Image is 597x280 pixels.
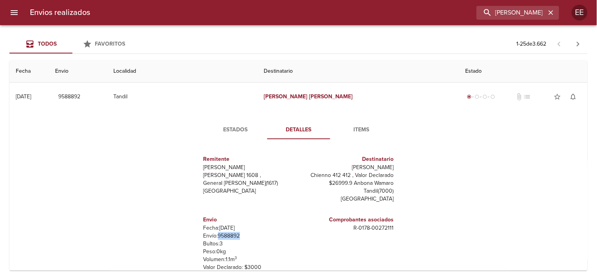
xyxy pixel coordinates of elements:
button: menu [5,3,24,22]
input: buscar [477,6,546,20]
span: Items [335,125,388,135]
p: 1 - 25 de 3.662 [517,40,547,48]
p: Peso: 0 kg [203,248,296,256]
td: Tandil [107,83,258,111]
h6: Remitente [203,155,296,164]
span: radio_button_unchecked [482,94,487,99]
th: Destinatario [257,60,459,83]
span: No tiene documentos adjuntos [516,93,523,101]
div: EE [572,5,588,20]
p: Valor Declarado: $ 3000 [203,263,296,271]
h6: Destinatario [302,155,394,164]
h6: Envios realizados [30,6,90,19]
h6: Envio [203,216,296,224]
button: Agregar a favoritos [550,89,566,105]
span: Todos [38,41,57,47]
span: 9588892 [58,92,80,102]
p: [PERSON_NAME] 1608 , [203,171,296,179]
p: Fecha: [DATE] [203,224,296,232]
button: 9588892 [55,90,83,104]
p: [PERSON_NAME] [203,164,296,171]
p: [GEOGRAPHIC_DATA] [203,187,296,195]
span: Pagina siguiente [569,35,588,53]
div: [DATE] [16,93,31,100]
div: Tabs Envios [9,35,135,53]
p: Bultos: 3 [203,240,296,248]
span: radio_button_unchecked [490,94,495,99]
p: Chienno 412 412 , Valor Declarado $26999.9 Anbona Wamaro [302,171,394,187]
span: Detalles [272,125,325,135]
span: Favoritos [95,41,126,47]
span: No tiene pedido asociado [523,93,531,101]
p: [GEOGRAPHIC_DATA] [302,195,394,203]
div: Tabs detalle de guia [204,120,393,139]
span: radio_button_checked [467,94,471,99]
p: [PERSON_NAME] [302,164,394,171]
th: Estado [459,60,588,83]
th: Envio [49,60,107,83]
button: Activar notificaciones [566,89,581,105]
p: Volumen: 1.1 m [203,256,296,263]
th: Fecha [9,60,49,83]
span: radio_button_unchecked [475,94,479,99]
sup: 3 [235,255,237,260]
p: R - 0178 - 00272111 [302,224,394,232]
span: Estados [209,125,262,135]
div: Abrir información de usuario [572,5,588,20]
th: Localidad [107,60,258,83]
p: Tandil ( 7000 ) [302,187,394,195]
div: Generado [465,93,497,101]
p: Envío: 9588892 [203,232,296,240]
span: notifications_none [569,93,577,101]
em: [PERSON_NAME] [264,93,307,100]
h6: Comprobantes asociados [302,216,394,224]
em: [PERSON_NAME] [309,93,353,100]
span: star_border [554,93,562,101]
p: General [PERSON_NAME] ( 1617 ) [203,179,296,187]
span: Pagina anterior [550,40,569,48]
